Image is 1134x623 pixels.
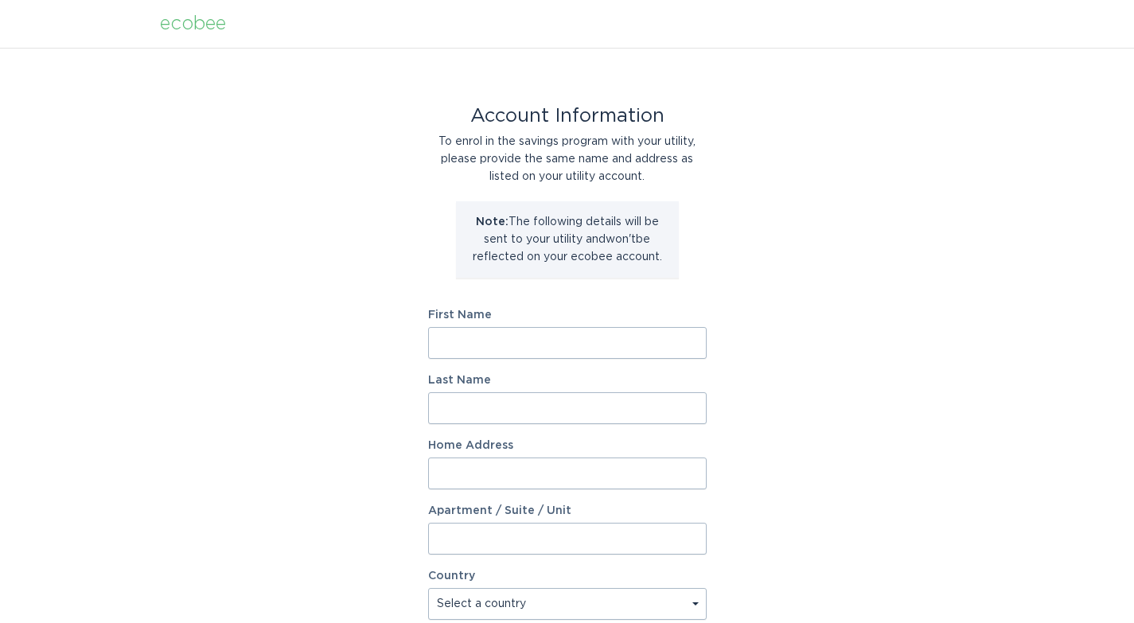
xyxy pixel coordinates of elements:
[428,133,707,185] div: To enrol in the savings program with your utility, please provide the same name and address as li...
[476,216,509,228] strong: Note:
[468,213,667,266] p: The following details will be sent to your utility and won't be reflected on your ecobee account.
[428,107,707,125] div: Account Information
[428,310,707,321] label: First Name
[428,375,707,386] label: Last Name
[428,440,707,451] label: Home Address
[160,15,226,33] div: ecobee
[428,505,707,516] label: Apartment / Suite / Unit
[428,570,475,582] label: Country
